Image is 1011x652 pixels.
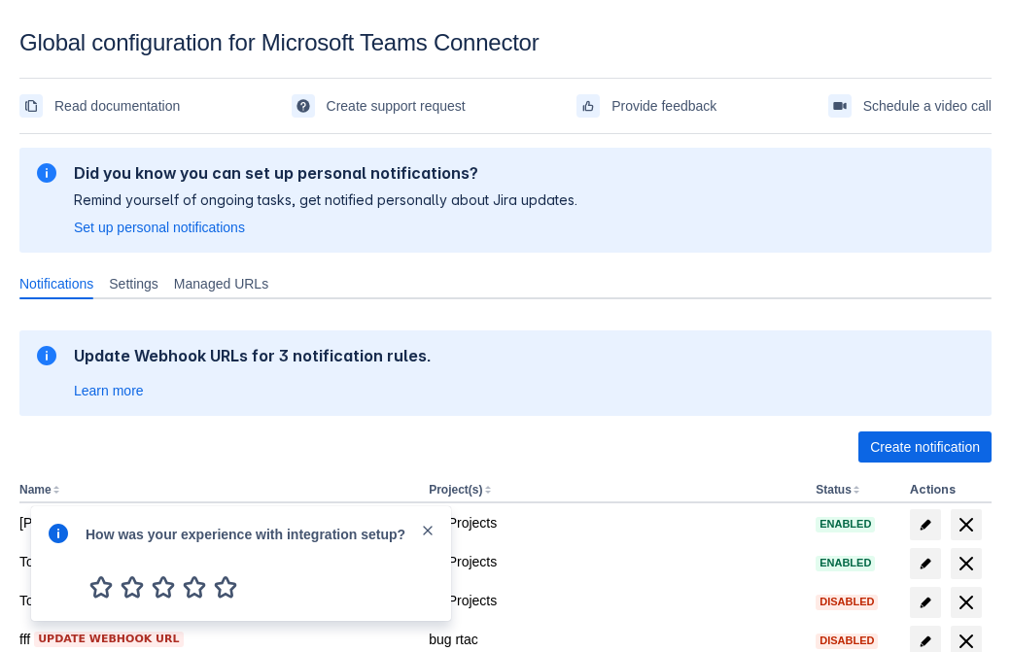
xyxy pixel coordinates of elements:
[23,98,39,114] span: documentation
[420,523,436,538] span: close
[19,483,52,497] button: Name
[74,218,245,237] a: Set up personal notifications
[863,90,992,121] span: Schedule a video call
[816,519,875,530] span: Enabled
[148,571,179,602] span: 3
[74,346,432,365] h2: Update Webhook URLs for 3 notification rules.
[902,478,992,503] th: Actions
[174,274,268,293] span: Managed URLs
[74,381,144,400] a: Learn more
[429,552,800,571] div: All Projects
[74,163,577,183] h2: Did you know you can set up personal notifications?
[74,190,577,210] p: Remind yourself of ongoing tasks, get notified personally about Jira updates.
[19,274,93,293] span: Notifications
[35,161,58,185] span: information
[210,571,241,602] span: 5
[955,552,978,575] span: delete
[955,591,978,614] span: delete
[576,90,716,121] a: Provide feedback
[19,29,992,56] div: Global configuration for Microsoft Teams Connector
[816,635,878,646] span: Disabled
[86,522,420,544] div: How was your experience with integration setup?
[870,431,980,463] span: Create notification
[918,556,933,571] span: edit
[611,90,716,121] span: Provide feedback
[955,513,978,536] span: delete
[54,90,180,121] span: Read documentation
[35,344,58,367] span: information
[109,274,158,293] span: Settings
[858,431,992,463] button: Create notification
[292,90,466,121] a: Create support request
[816,558,875,568] span: Enabled
[47,522,70,545] span: info
[429,483,482,497] button: Project(s)
[117,571,148,602] span: 2
[327,90,466,121] span: Create support request
[828,90,992,121] a: Schedule a video call
[429,591,800,610] div: All Projects
[816,483,852,497] button: Status
[429,513,800,532] div: All Projects
[918,517,933,532] span: edit
[816,597,878,607] span: Disabled
[19,90,180,121] a: Read documentation
[918,634,933,649] span: edit
[429,630,800,649] div: bug rtac
[179,571,210,602] span: 4
[296,98,311,114] span: support
[580,98,596,114] span: feedback
[86,571,117,602] span: 1
[832,98,848,114] span: videoCall
[918,595,933,610] span: edit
